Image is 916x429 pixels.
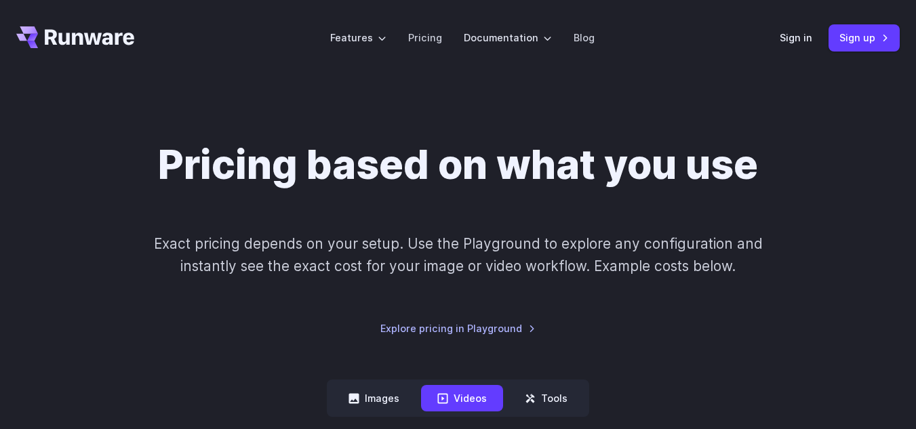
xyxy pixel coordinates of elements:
[829,24,900,51] a: Sign up
[421,385,503,411] button: Videos
[509,385,584,411] button: Tools
[16,26,134,48] a: Go to /
[332,385,416,411] button: Images
[158,141,758,189] h1: Pricing based on what you use
[380,321,536,336] a: Explore pricing in Playground
[574,30,595,45] a: Blog
[408,30,442,45] a: Pricing
[148,232,767,278] p: Exact pricing depends on your setup. Use the Playground to explore any configuration and instantl...
[780,30,812,45] a: Sign in
[464,30,552,45] label: Documentation
[330,30,386,45] label: Features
